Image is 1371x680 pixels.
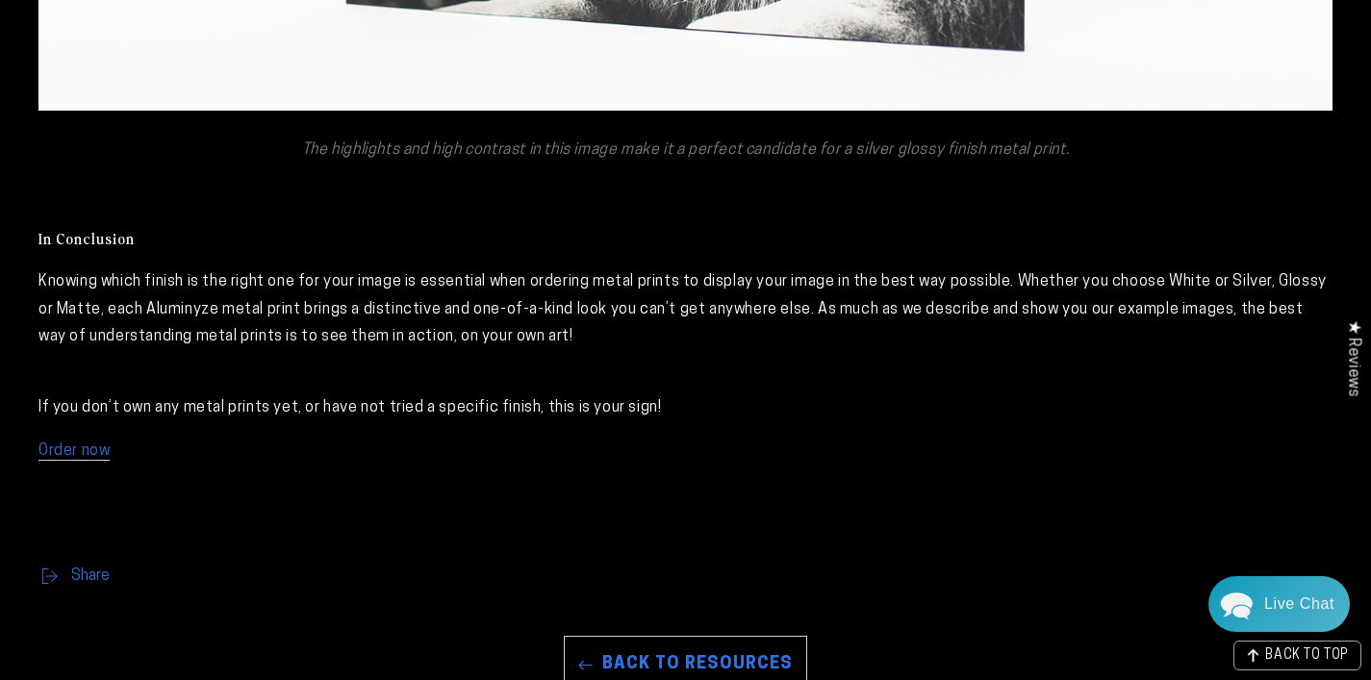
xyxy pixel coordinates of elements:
[38,565,110,588] button: Share
[38,228,1333,248] h4: In Conclusion
[302,142,1069,158] span: The highlights and high contrast in this image make it a perfect candidate for a silver glossy fi...
[71,567,110,586] span: Share
[1264,576,1334,632] div: Contact Us Directly
[1208,576,1350,632] div: Chat widget toggle
[1265,649,1349,663] span: BACK TO TOP
[38,268,1333,379] p: Knowing which finish is the right one for your image is essential when ordering metal prints to d...
[38,394,1333,422] p: If you don’t own any metal prints yet, or have not tried a specific finish, this is your sign!
[1334,305,1371,412] div: Click to open Judge.me floating reviews tab
[38,443,110,461] a: Order now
